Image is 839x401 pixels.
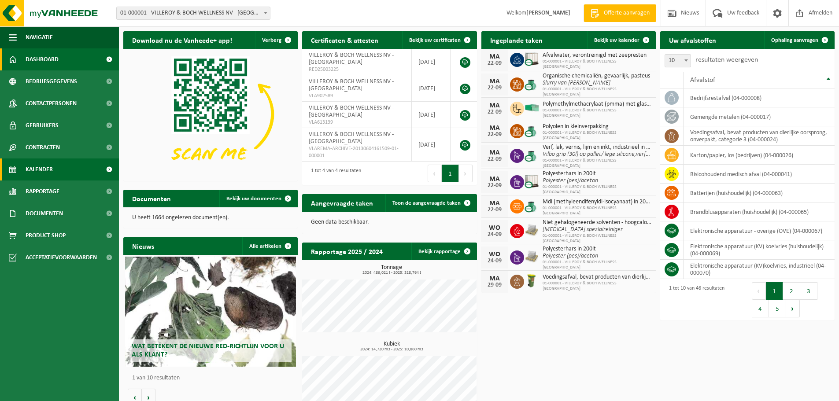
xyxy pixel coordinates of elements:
[543,87,651,97] span: 01-000001 - VILLEROY & BOCH WELLNESS [GEOGRAPHIC_DATA]
[486,275,503,282] div: MA
[684,107,835,126] td: gemengde metalen (04-000017)
[123,31,241,48] h2: Download nu de Vanheede+ app!
[486,109,503,115] div: 22-09
[660,31,725,48] h2: Uw afvalstoffen
[543,59,651,70] span: 01-000001 - VILLEROY & BOCH WELLNESS [GEOGRAPHIC_DATA]
[690,77,715,84] span: Afvalstof
[543,123,651,130] span: Polyolen in kleinverpakking
[752,282,766,300] button: Previous
[309,78,394,92] span: VILLEROY & BOCH WELLNESS NV - [GEOGRAPHIC_DATA]
[524,174,539,189] img: PB-IC-CU
[486,258,503,264] div: 24-09
[307,347,477,352] span: 2024: 14,720 m3 - 2025: 10,860 m3
[543,260,651,270] span: 01-000001 - VILLEROY & BOCH WELLNESS [GEOGRAPHIC_DATA]
[587,31,655,49] a: Bekijk uw kalender
[412,75,451,102] td: [DATE]
[481,31,551,48] h2: Ingeplande taken
[311,219,468,225] p: Geen data beschikbaar.
[543,184,651,195] span: 01-000001 - VILLEROY & BOCH WELLNESS [GEOGRAPHIC_DATA]
[752,300,769,317] button: 4
[26,48,59,70] span: Dashboard
[543,226,623,233] i: [MEDICAL_DATA] spezialreiniger
[392,200,461,206] span: Toon de aangevraagde taken
[543,130,651,141] span: 01-000001 - VILLEROY & BOCH WELLNESS [GEOGRAPHIC_DATA]
[402,31,476,49] a: Bekijk uw certificaten
[543,73,651,80] span: Organische chemicaliën, gevaarlijk, pasteus
[123,190,180,207] h2: Documenten
[486,149,503,156] div: MA
[442,165,459,182] button: 1
[307,341,477,352] h3: Kubiek
[524,123,539,138] img: PB-OT-0200-CU
[262,37,281,43] span: Verberg
[524,104,539,112] img: HK-XP-30-GN-00
[524,52,539,66] img: PB-IC-CU
[543,158,651,169] span: 01-000001 - VILLEROY & BOCH WELLNESS [GEOGRAPHIC_DATA]
[766,282,783,300] button: 1
[412,102,451,128] td: [DATE]
[307,265,477,275] h3: Tonnage
[486,60,503,66] div: 22-09
[526,10,570,16] strong: [PERSON_NAME]
[26,26,53,48] span: Navigatie
[543,199,651,206] span: Mdi (methyleendifenyldi-isocyanaat) in 200 lt
[26,202,63,224] span: Documenten
[543,52,651,59] span: Afvalwater, verontreinigd met zeepresten
[302,243,392,260] h2: Rapportage 2025 / 2024
[132,343,284,358] span: Wat betekent de nieuwe RED-richtlijn voor u als klant?
[219,190,297,207] a: Bekijk uw documenten
[524,147,539,162] img: PB-OT-0200-CU
[123,237,163,254] h2: Nieuws
[486,125,503,132] div: MA
[543,274,651,281] span: Voedingsafval, bevat producten van dierlijke oorsprong, onverpakt, categorie 3
[665,54,691,67] span: 10
[132,215,289,221] p: U heeft 1664 ongelezen document(en).
[302,194,382,211] h2: Aangevraagde taken
[385,194,476,212] a: Toon de aangevraagde taken
[307,271,477,275] span: 2024: 486,021 t - 2025: 328,764 t
[26,246,97,269] span: Acceptatievoorwaarden
[26,224,66,246] span: Product Shop
[428,165,442,182] button: Previous
[116,7,270,20] span: 01-000001 - VILLEROY & BOCH WELLNESS NV - ROESELARE
[486,200,503,207] div: MA
[543,233,651,244] span: 01-000001 - VILLEROY & BOCH WELLNESS [GEOGRAPHIC_DATA]
[524,76,539,91] img: PB-OT-0200-CU
[764,31,834,49] a: Ophaling aanvragen
[486,102,503,109] div: MA
[684,165,835,184] td: risicohoudend medisch afval (04-000041)
[524,198,539,213] img: PB-OT-0200-CU
[684,240,835,260] td: elektronische apparatuur (KV) koelvries (huishoudelijk) (04-000069)
[543,177,598,184] i: Polyester (pes)/aceton
[255,31,297,49] button: Verberg
[309,105,394,118] span: VILLEROY & BOCH WELLNESS NV - [GEOGRAPHIC_DATA]
[309,145,405,159] span: VLAREMA-ARCHIVE-20130604161509-01-000001
[769,300,786,317] button: 5
[543,101,651,108] span: Polymethylmethacrylaat (pmma) met glasvezel
[543,253,598,259] i: Polyester (pes)/aceton
[543,246,651,253] span: Polyesterhars in 200lt
[684,260,835,279] td: elektronische apparatuur (KV)koelvries, industrieel (04-000070)
[302,31,387,48] h2: Certificaten & attesten
[486,224,503,232] div: WO
[543,151,676,158] i: Vilbo grip (30l) op pallet/ lege silicone,verf/lijm 200lvat
[684,184,835,202] td: batterijen (huishoudelijk) (04-000063)
[309,92,405,99] span: VLA902589
[486,78,503,85] div: MA
[524,249,539,264] img: LP-PA-00000-WDN-11
[486,132,503,138] div: 22-09
[486,85,503,91] div: 22-09
[26,158,53,180] span: Kalender
[486,282,503,288] div: 29-09
[486,207,503,213] div: 22-09
[543,219,651,226] span: Niet gehalogeneerde solventen - hoogcalorisch in kleinverpakking
[26,114,59,136] span: Gebruikers
[459,165,473,182] button: Next
[412,49,451,75] td: [DATE]
[411,243,476,260] a: Bekijk rapportage
[786,300,800,317] button: Next
[800,282,817,300] button: 3
[684,126,835,146] td: voedingsafval, bevat producten van dierlijke oorsprong, onverpakt, categorie 3 (04-000024)
[132,375,293,381] p: 1 van 10 resultaten
[486,53,503,60] div: MA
